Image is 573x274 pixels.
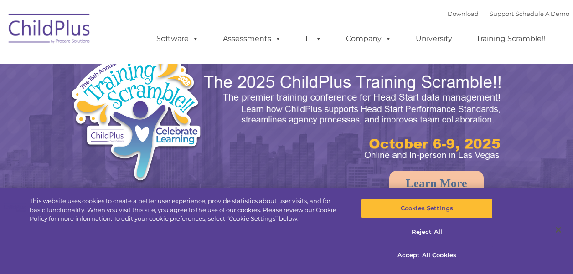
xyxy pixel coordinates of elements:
[490,10,514,17] a: Support
[389,171,484,196] a: Learn More
[448,10,569,17] font: |
[467,30,554,48] a: Training Scramble!!
[361,246,493,265] button: Accept All Cookies
[214,30,290,48] a: Assessments
[30,197,344,223] div: This website uses cookies to create a better user experience, provide statistics about user visit...
[296,30,331,48] a: IT
[4,7,95,53] img: ChildPlus by Procare Solutions
[361,223,493,242] button: Reject All
[448,10,479,17] a: Download
[147,30,208,48] a: Software
[548,220,568,240] button: Close
[361,199,493,218] button: Cookies Settings
[337,30,401,48] a: Company
[516,10,569,17] a: Schedule A Demo
[407,30,461,48] a: University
